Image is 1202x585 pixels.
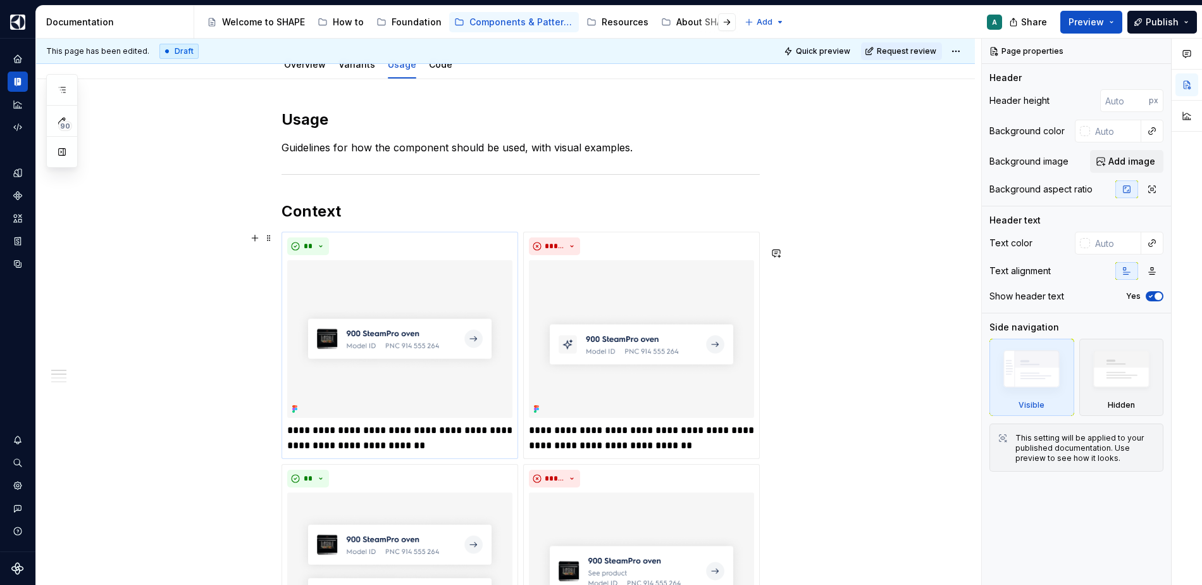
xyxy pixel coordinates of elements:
a: How to [313,12,369,32]
button: Request review [861,42,942,60]
svg: Supernova Logo [11,562,24,575]
div: Background aspect ratio [989,183,1093,196]
div: Background image [989,155,1069,168]
div: Show header text [989,290,1064,303]
div: Variants [333,51,380,77]
div: This setting will be applied to your published documentation. Use preview to see how it looks. [1015,433,1155,463]
div: How to [333,16,364,28]
a: Storybook stories [8,231,28,251]
span: 90 [58,121,72,131]
a: Variants [338,59,375,70]
img: 1131f18f-9b94-42a4-847a-eabb54481545.png [10,15,25,30]
h2: Context [282,201,760,222]
a: Documentation [8,72,28,92]
div: Hidden [1079,339,1164,416]
div: Hidden [1108,400,1135,410]
a: Assets [8,208,28,229]
a: Code automation [8,117,28,137]
button: Contact support [8,498,28,519]
img: ba7e7d33-a0fb-4a75-bac5-43b5e10ab556.png [529,260,754,418]
span: This page has been edited. [46,46,149,56]
a: Settings [8,475,28,496]
div: Background color [989,125,1065,137]
span: Request review [877,46,936,56]
span: Share [1021,16,1047,28]
button: Publish [1127,11,1197,34]
div: Visible [1019,400,1044,410]
div: Header [989,72,1022,84]
span: Quick preview [796,46,850,56]
div: Text color [989,237,1032,249]
div: Usage [383,51,421,77]
div: Page tree [202,9,738,35]
button: Notifications [8,430,28,450]
button: Search ⌘K [8,453,28,473]
button: Share [1003,11,1055,34]
a: Welcome to SHAPE [202,12,310,32]
label: Yes [1126,291,1141,301]
div: Text alignment [989,265,1051,277]
span: Add [757,17,772,27]
div: Foundation [392,16,442,28]
button: Preview [1060,11,1122,34]
a: Components & Patterns [449,12,579,32]
div: A [992,17,997,27]
div: Draft [159,44,199,59]
div: Documentation [46,16,189,28]
a: Design tokens [8,163,28,183]
a: Resources [581,12,654,32]
div: Header text [989,214,1041,227]
a: Components [8,186,28,206]
a: Analytics [8,94,28,115]
span: Add image [1108,155,1155,168]
a: About SHAPE [656,12,738,32]
div: Code [424,51,457,77]
div: Welcome to SHAPE [222,16,305,28]
div: Overview [279,51,331,77]
span: Publish [1146,16,1179,28]
div: About SHAPE [676,16,733,28]
a: Overview [284,59,326,70]
img: 42840ead-99ab-4999-92ec-dd595e749636.png [287,260,512,418]
div: Resources [602,16,648,28]
h2: Usage [282,110,760,130]
a: Foundation [371,12,447,32]
a: Code [429,59,452,70]
input: Auto [1100,89,1149,112]
button: Quick preview [780,42,856,60]
button: Add image [1090,150,1163,173]
div: Header height [989,94,1050,107]
p: px [1149,96,1158,106]
button: Add [741,13,788,31]
p: Guidelines for how the component should be used, with visual examples. [282,140,760,155]
a: Data sources [8,254,28,274]
a: Usage [388,59,416,70]
input: Auto [1090,120,1141,142]
input: Auto [1090,232,1141,255]
span: Preview [1069,16,1104,28]
div: Components & Patterns [469,16,574,28]
div: Visible [989,339,1074,416]
div: Side navigation [989,321,1059,334]
a: Home [8,49,28,69]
